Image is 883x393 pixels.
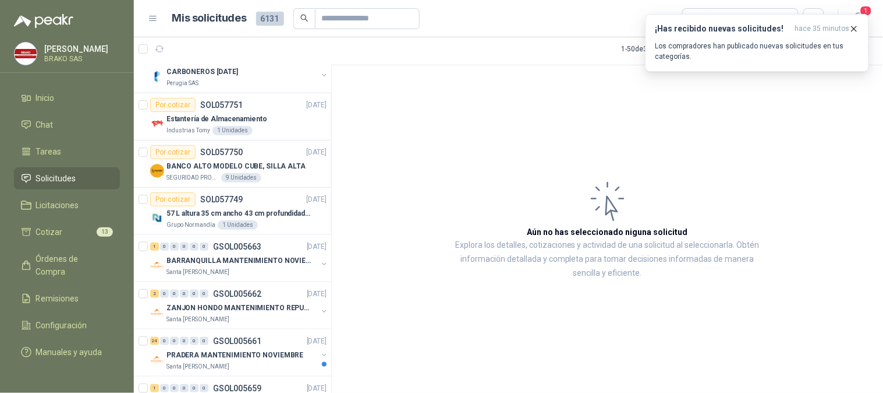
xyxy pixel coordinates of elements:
div: 0 [200,384,208,392]
div: 1 - 50 de 3873 [622,40,697,58]
a: Inicio [14,87,120,109]
p: Grupo Normandía [166,220,215,230]
div: 1 [150,384,159,392]
div: 0 [160,243,169,251]
a: 6 0 0 0 0 0 GSOL005665[DATE] Company LogoCARBONEROS [DATE]Perugia SAS [150,51,329,88]
div: 0 [180,384,189,392]
p: ZANJON HONDO MANTENIMIENTO REPUESTOS [166,303,311,314]
div: 0 [160,290,169,298]
div: 0 [170,337,179,345]
span: Remisiones [36,292,79,305]
p: 57 L altura 35 cm ancho 43 cm profundidad 39 cm [166,208,311,219]
div: 0 [190,337,198,345]
div: 0 [190,243,198,251]
span: search [300,14,308,22]
span: Cotizar [36,226,63,238]
a: Licitaciones [14,194,120,216]
div: Por cotizar [150,98,196,112]
div: 0 [200,243,208,251]
p: Los compradores han publicado nuevas solicitudes en tus categorías. [655,41,859,62]
p: Industrias Tomy [166,126,210,135]
p: Santa [PERSON_NAME] [166,315,229,324]
span: 1 [860,5,873,16]
span: Configuración [36,319,87,332]
a: Manuales y ayuda [14,341,120,363]
span: 6131 [256,12,284,26]
div: 0 [200,337,208,345]
p: GSOL005659 [213,384,261,392]
span: Solicitudes [36,172,76,185]
button: 1 [848,8,869,29]
img: Company Logo [150,306,164,320]
span: Inicio [36,92,55,104]
img: Company Logo [150,211,164,225]
img: Company Logo [150,353,164,367]
div: 1 Unidades [218,220,258,230]
div: 2 [150,290,159,298]
span: hace 35 minutos [795,24,850,34]
a: Remisiones [14,287,120,310]
a: Configuración [14,314,120,336]
div: 0 [200,290,208,298]
p: [PERSON_NAME] [44,45,117,53]
span: Órdenes de Compra [36,252,109,278]
p: Explora los detalles, cotizaciones y actividad de una solicitud al seleccionarla. Obtén informaci... [448,238,767,280]
div: 0 [180,243,189,251]
div: Por cotizar [150,192,196,206]
div: 24 [150,337,159,345]
p: BANCO ALTO MODELO CUBE, SILLA ALTA [166,161,306,172]
p: GSOL005662 [213,290,261,298]
div: 0 [190,384,198,392]
p: GSOL005663 [213,243,261,251]
p: [DATE] [307,100,327,111]
span: Licitaciones [36,199,79,212]
div: 0 [190,290,198,298]
p: Perugia SAS [166,79,198,88]
p: CARBONEROS [DATE] [166,66,238,78]
p: [DATE] [307,194,327,205]
p: BRAKO SAS [44,55,117,62]
span: Manuales y ayuda [36,346,102,359]
p: [DATE] [307,289,327,300]
p: Estantería de Almacenamiento [166,114,267,125]
p: [DATE] [307,241,327,252]
button: ¡Has recibido nuevas solicitudes!hace 35 minutos Los compradores han publicado nuevas solicitudes... [646,14,869,72]
div: 0 [180,337,189,345]
img: Company Logo [150,258,164,272]
span: Chat [36,118,54,131]
div: Todas [690,12,714,25]
div: 0 [170,290,179,298]
p: SEGURIDAD PROVISER LTDA [166,173,219,183]
p: SOL057750 [200,148,243,156]
a: Por cotizarSOL057750[DATE] Company LogoBANCO ALTO MODELO CUBE, SILLA ALTASEGURIDAD PROVISER LTDA9... [134,141,331,188]
a: 24 0 0 0 0 0 GSOL005661[DATE] Company LogoPRADERA MANTENIMIENTO NOVIEMBRESanta [PERSON_NAME] [150,334,329,371]
span: Tareas [36,145,62,158]
img: Company Logo [150,164,164,178]
p: [DATE] [307,336,327,347]
div: 0 [180,290,189,298]
a: Cotizar13 [14,221,120,243]
p: GSOL005661 [213,337,261,345]
div: Por cotizar [150,145,196,159]
h3: Aún no has seleccionado niguna solicitud [527,226,688,238]
img: Company Logo [150,69,164,83]
div: 0 [160,384,169,392]
div: 9 Unidades [221,173,261,183]
a: Tareas [14,141,120,163]
h1: Mis solicitudes [172,10,247,27]
p: Santa [PERSON_NAME] [166,362,229,371]
p: PRADERA MANTENIMIENTO NOVIEMBRE [166,350,303,361]
div: 1 Unidades [212,126,253,135]
p: Santa [PERSON_NAME] [166,268,229,277]
a: 2 0 0 0 0 0 GSOL005662[DATE] Company LogoZANJON HONDO MANTENIMIENTO REPUESTOSSanta [PERSON_NAME] [150,287,329,324]
p: SOL057751 [200,101,243,109]
div: 0 [160,337,169,345]
img: Company Logo [150,117,164,131]
a: Chat [14,114,120,136]
a: 1 0 0 0 0 0 GSOL005663[DATE] Company LogoBARRANQUILLA MANTENIMIENTO NOVIEMBRESanta [PERSON_NAME] [150,240,329,277]
p: SOL057749 [200,195,243,203]
span: 13 [97,227,113,237]
div: 0 [170,384,179,392]
a: Solicitudes [14,167,120,190]
div: 0 [170,243,179,251]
